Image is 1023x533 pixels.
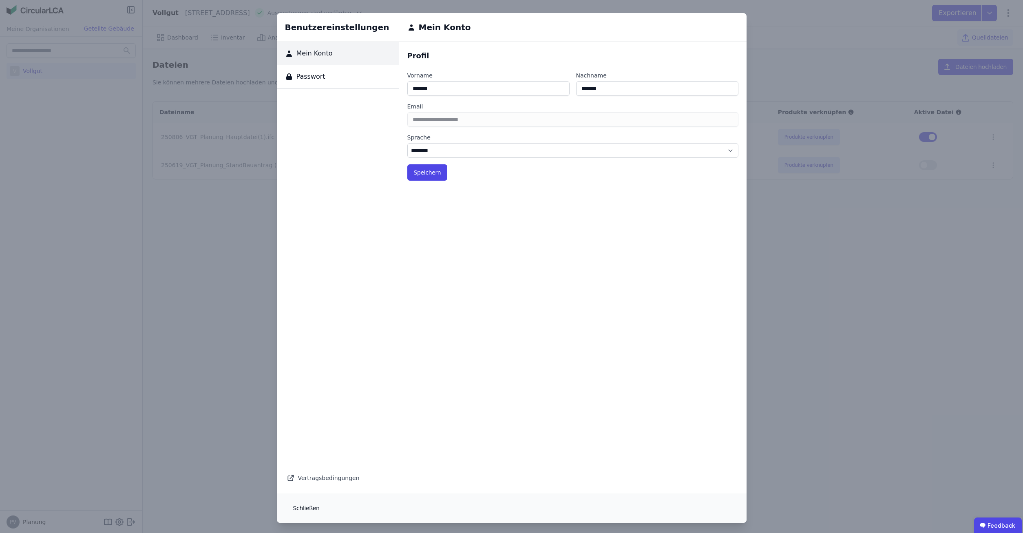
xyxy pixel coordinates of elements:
span: Mein Konto [293,49,333,58]
div: Vertragsbedingungen [287,472,389,484]
button: Schließen [287,500,326,516]
div: Profil [407,50,738,62]
h6: Mein Konto [415,21,471,33]
span: Passwort [293,72,325,82]
label: Nachname [576,71,738,80]
label: Email [407,102,738,111]
label: Vorname [407,71,570,80]
button: Speichern [407,164,448,181]
label: Sprache [407,133,738,142]
h6: Benutzereinstellungen [277,13,399,42]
